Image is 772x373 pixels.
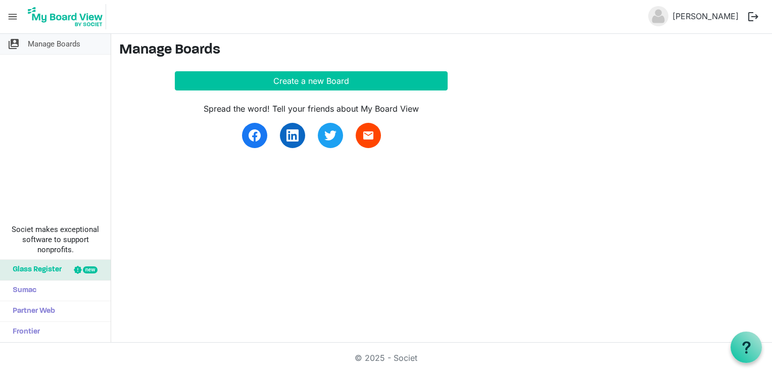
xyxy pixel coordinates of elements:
[648,6,668,26] img: no-profile-picture.svg
[8,34,20,54] span: switch_account
[356,123,381,148] a: email
[324,129,336,142] img: twitter.svg
[743,6,764,27] button: logout
[3,7,22,26] span: menu
[249,129,261,142] img: facebook.svg
[175,71,448,90] button: Create a new Board
[668,6,743,26] a: [PERSON_NAME]
[5,224,106,255] span: Societ makes exceptional software to support nonprofits.
[362,129,374,142] span: email
[286,129,299,142] img: linkedin.svg
[8,301,55,321] span: Partner Web
[28,34,80,54] span: Manage Boards
[8,260,62,280] span: Glass Register
[119,42,764,59] h3: Manage Boards
[8,281,36,301] span: Sumac
[8,322,40,342] span: Frontier
[25,4,110,29] a: My Board View Logo
[355,353,417,363] a: © 2025 - Societ
[25,4,106,29] img: My Board View Logo
[175,103,448,115] div: Spread the word! Tell your friends about My Board View
[83,266,98,273] div: new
